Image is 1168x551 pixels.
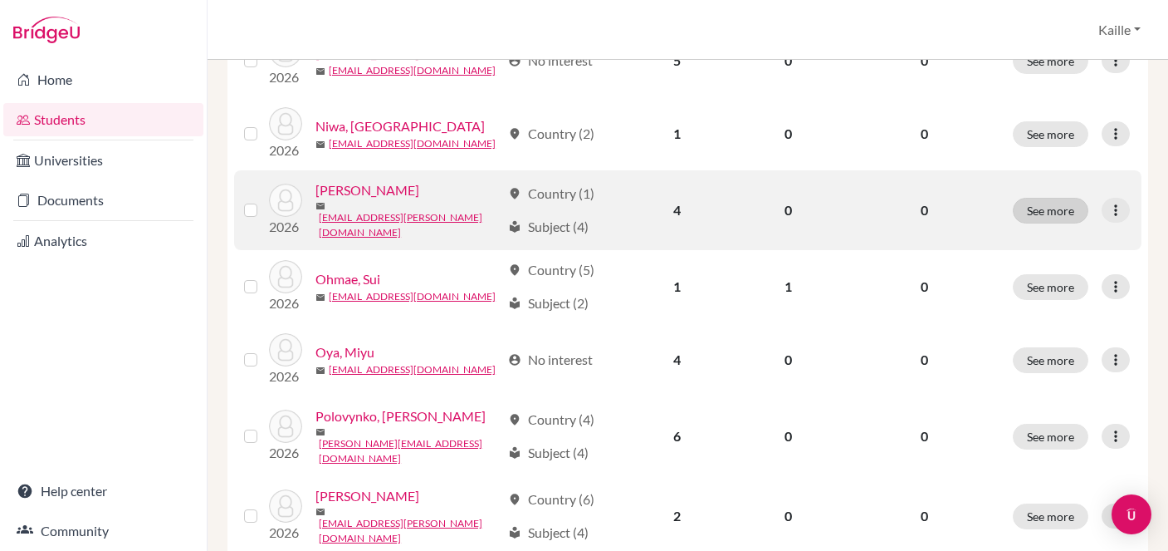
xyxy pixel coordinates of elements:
[731,250,846,323] td: 1
[856,506,993,526] p: 0
[508,184,594,204] div: Country (1)
[856,51,993,71] p: 0
[508,263,521,277] span: location_on
[3,224,203,258] a: Analytics
[623,323,731,396] td: 4
[3,514,203,548] a: Community
[1013,424,1088,450] button: See more
[269,107,302,140] img: Niwa, Riona
[1013,48,1088,74] button: See more
[269,184,302,217] img: Noxon, Charlie
[508,410,594,430] div: Country (4)
[329,362,496,377] a: [EMAIL_ADDRESS][DOMAIN_NAME]
[319,210,500,240] a: [EMAIL_ADDRESS][PERSON_NAME][DOMAIN_NAME]
[269,523,302,543] p: 2026
[315,201,325,211] span: mail
[1013,121,1088,147] button: See more
[508,413,521,426] span: location_on
[731,323,846,396] td: 0
[856,426,993,446] p: 0
[1013,504,1088,529] button: See more
[731,97,846,170] td: 0
[13,17,80,43] img: Bridge-U
[508,297,521,310] span: local_library
[315,116,485,136] a: Niwa, [GEOGRAPHIC_DATA]
[508,490,594,509] div: Country (6)
[315,269,380,289] a: Ohmae, Sui
[623,250,731,323] td: 1
[508,523,589,543] div: Subject (4)
[731,396,846,476] td: 0
[315,406,486,426] a: Polovynko, [PERSON_NAME]
[508,350,593,370] div: No interest
[1013,347,1088,373] button: See more
[508,293,589,313] div: Subject (2)
[3,103,203,136] a: Students
[1091,14,1148,46] button: Kaille
[315,342,374,362] a: Oya, Miyu
[269,140,302,160] p: 2026
[3,184,203,217] a: Documents
[315,180,419,200] a: [PERSON_NAME]
[269,260,302,293] img: Ohmae, Sui
[319,516,500,546] a: [EMAIL_ADDRESS][PERSON_NAME][DOMAIN_NAME]
[329,289,496,304] a: [EMAIL_ADDRESS][DOMAIN_NAME]
[329,136,496,151] a: [EMAIL_ADDRESS][DOMAIN_NAME]
[3,475,203,508] a: Help center
[269,367,302,386] p: 2026
[623,24,731,97] td: 5
[508,526,521,539] span: local_library
[3,63,203,96] a: Home
[508,51,593,71] div: No interest
[269,333,302,367] img: Oya, Miyu
[508,54,521,67] span: account_circle
[856,277,993,297] p: 0
[1013,274,1088,300] button: See more
[508,127,521,140] span: location_on
[329,63,496,78] a: [EMAIL_ADDRESS][DOMAIN_NAME]
[731,24,846,97] td: 0
[508,124,594,144] div: Country (2)
[623,396,731,476] td: 6
[315,140,325,150] span: mail
[508,220,521,234] span: local_library
[269,293,302,313] p: 2026
[508,443,589,463] div: Subject (4)
[623,97,731,170] td: 1
[508,217,589,237] div: Subject (4)
[1112,494,1151,534] div: Open Intercom Messenger
[508,446,521,460] span: local_library
[315,366,325,376] span: mail
[731,170,846,250] td: 0
[623,170,731,250] td: 4
[315,427,325,437] span: mail
[856,350,993,370] p: 0
[269,410,302,443] img: Polovynko, Yeva
[3,144,203,177] a: Universities
[315,486,419,506] a: [PERSON_NAME]
[269,443,302,463] p: 2026
[269,217,302,237] p: 2026
[508,493,521,506] span: location_on
[269,490,302,523] img: Reich, Maya
[508,353,521,367] span: account_circle
[856,200,993,220] p: 0
[508,187,521,200] span: location_on
[1013,198,1088,224] button: See more
[315,507,325,517] span: mail
[319,436,500,466] a: [PERSON_NAME][EMAIL_ADDRESS][DOMAIN_NAME]
[508,260,594,280] div: Country (5)
[856,124,993,144] p: 0
[269,67,302,87] p: 2026
[315,66,325,76] span: mail
[315,293,325,303] span: mail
